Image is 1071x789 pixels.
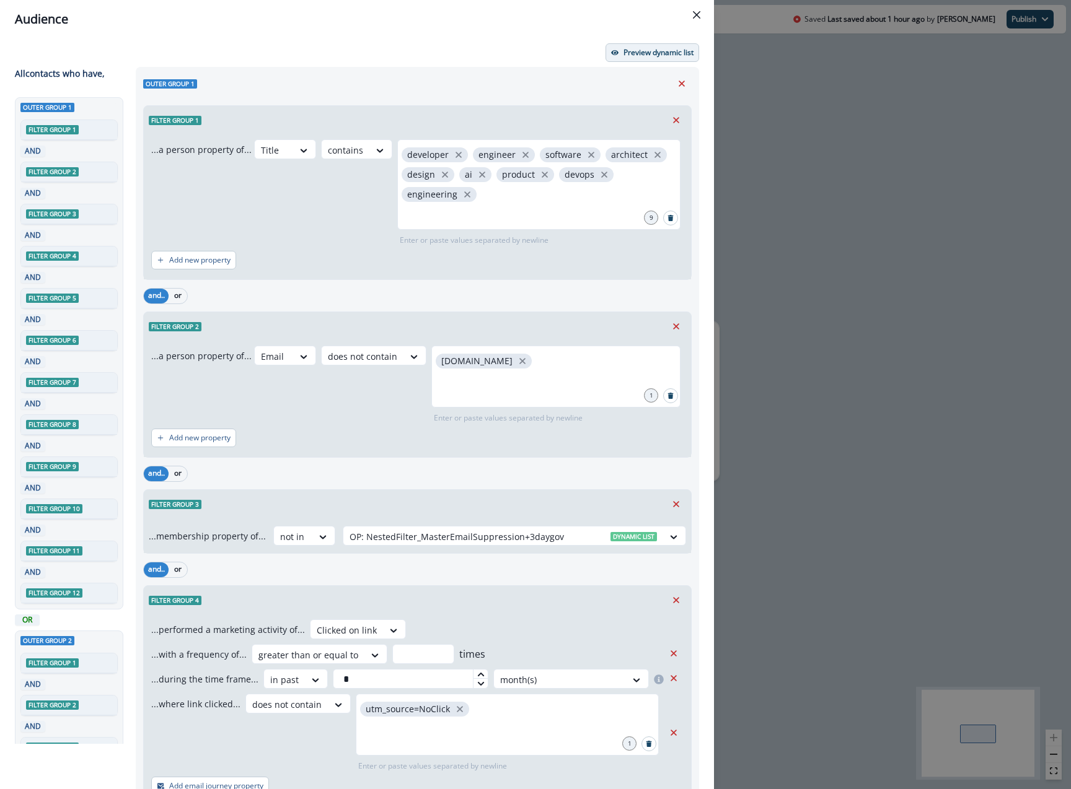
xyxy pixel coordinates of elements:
p: devops [565,170,594,180]
p: All contact s who have, [15,67,105,80]
button: Remove [672,74,692,93]
div: 1 [622,736,637,751]
button: close [461,188,474,201]
span: Outer group 2 [20,636,74,645]
button: Remove [664,644,684,663]
p: engineering [407,190,457,200]
div: 9 [644,211,658,225]
span: Filter group 10 [26,504,82,513]
button: and.. [144,562,169,577]
p: ai [465,170,472,180]
span: Filter group 12 [26,588,82,598]
p: ...a person property of... [151,349,252,362]
span: Filter group 3 [26,209,79,219]
button: close [651,149,664,161]
p: AND [23,356,43,367]
span: Filter group 6 [26,336,79,345]
p: Preview dynamic list [624,48,694,57]
span: Filter group 3 [149,500,201,509]
button: or [169,466,187,481]
span: Filter group 4 [149,596,201,605]
span: Filter group 4 [26,251,79,261]
button: Remove [666,495,686,513]
p: AND [23,146,43,157]
p: AND [23,440,43,451]
p: ...a person property of... [151,143,252,156]
p: AND [23,567,43,578]
span: Filter group 8 [26,420,79,429]
button: Remove [666,317,686,336]
p: architect [611,150,648,160]
button: close [598,168,610,181]
button: close [585,149,597,161]
div: Audience [15,10,699,28]
p: ...membership property of... [149,530,266,543]
button: or [169,289,187,303]
button: Preview dynamic list [606,43,699,62]
button: close [452,149,465,161]
p: AND [23,272,43,283]
span: Filter group 3 [26,743,79,752]
button: and.. [144,289,169,303]
button: Close [687,5,707,25]
button: close [516,355,529,367]
button: Remove [664,723,684,742]
button: Search [663,211,678,225]
p: product [502,170,535,180]
p: Add new property [169,256,231,264]
button: or [169,562,187,577]
button: close [439,168,451,181]
span: Filter group 1 [26,125,79,134]
button: close [539,168,551,181]
p: AND [23,679,43,690]
p: ...where link clicked... [151,697,240,710]
p: AND [23,188,43,199]
p: AND [23,525,43,536]
button: Remove [666,111,686,129]
p: AND [23,398,43,409]
p: Enter or paste values separated by newline [431,412,585,424]
p: Add new property [169,434,231,442]
p: AND [23,230,43,241]
span: Filter group 2 [26,700,79,710]
p: ...during the time frame... [151,673,258,686]
button: close [476,168,488,181]
span: Filter group 1 [149,116,201,125]
button: close [454,703,466,715]
span: Filter group 5 [26,294,79,303]
p: Enter or paste values separated by newline [397,235,551,246]
p: developer [407,150,449,160]
p: [DOMAIN_NAME] [441,356,513,367]
div: 1 [644,388,658,403]
span: Outer group 1 [20,103,74,112]
p: AND [23,314,43,325]
p: AND [23,721,43,732]
p: times [459,647,485,661]
button: Remove [664,669,684,687]
span: Filter group 9 [26,462,79,471]
button: Search [641,736,656,751]
button: and.. [144,466,169,481]
p: utm_source=NoClick [366,704,450,715]
button: close [519,149,532,161]
p: Enter or paste values separated by newline [356,761,509,772]
p: OR [17,614,37,626]
p: AND [23,482,43,494]
span: Outer group 1 [143,79,197,89]
button: Remove [666,591,686,609]
button: Add new property [151,429,236,447]
button: Search [663,388,678,403]
span: Filter group 2 [149,322,201,331]
button: Add new property [151,251,236,269]
p: ...performed a marketing activity of... [151,623,305,636]
p: engineer [478,150,516,160]
span: Filter group 1 [26,658,79,668]
p: software [545,150,581,160]
span: Filter group 2 [26,167,79,177]
span: Filter group 11 [26,546,82,556]
p: ...with a frequency of... [151,648,247,661]
p: design [407,170,435,180]
span: Filter group 7 [26,378,79,387]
